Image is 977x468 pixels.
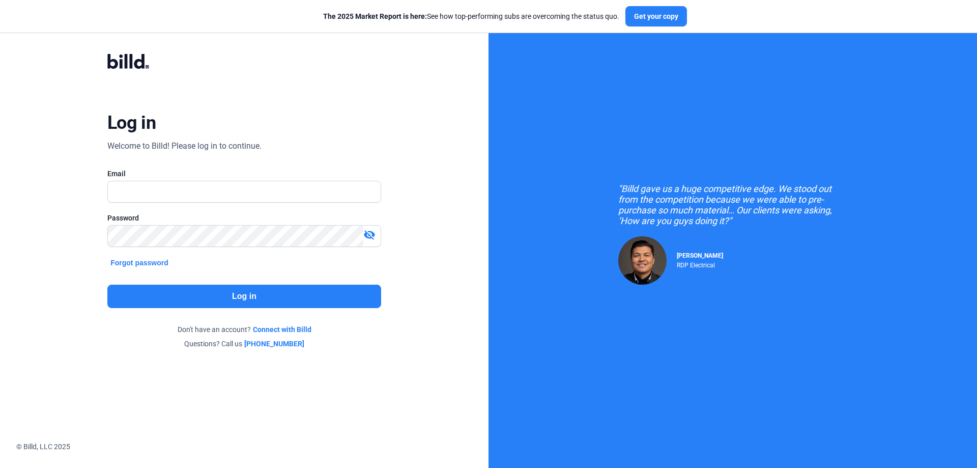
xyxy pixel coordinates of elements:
div: RDP Electrical [677,259,723,269]
div: Questions? Call us [107,339,381,349]
button: Forgot password [107,257,171,268]
div: Password [107,213,381,223]
div: "Billd gave us a huge competitive edge. We stood out from the competition because we were able to... [618,183,847,226]
div: See how top-performing subs are overcoming the status quo. [323,11,619,21]
div: Welcome to Billd! Please log in to continue. [107,140,262,152]
span: The 2025 Market Report is here: [323,12,427,20]
a: [PHONE_NUMBER] [244,339,304,349]
div: Log in [107,112,156,134]
div: Don't have an account? [107,324,381,335]
a: Connect with Billd [253,324,311,335]
mat-icon: visibility_off [363,229,376,241]
img: Raul Pacheco [618,236,667,285]
button: Get your copy [625,6,687,26]
span: [PERSON_NAME] [677,252,723,259]
button: Log in [107,285,381,308]
div: Email [107,169,381,179]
